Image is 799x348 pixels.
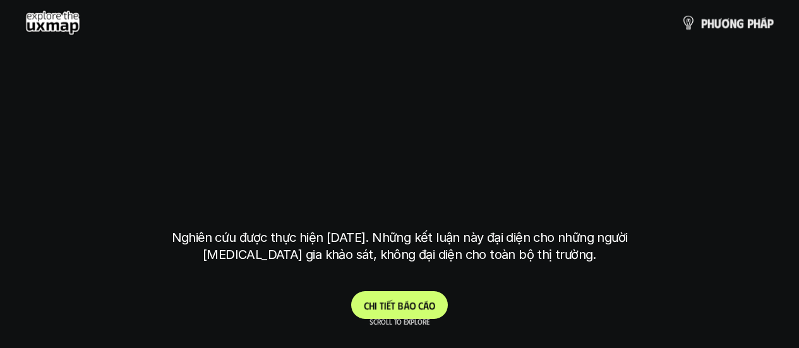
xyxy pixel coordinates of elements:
[364,299,369,311] span: C
[398,299,404,311] span: b
[707,16,714,30] span: h
[163,229,637,263] p: Nghiên cứu được thực hiện [DATE]. Những kết luận này đại diện cho những người [MEDICAL_DATA] gia ...
[384,299,387,311] span: i
[736,16,744,30] span: g
[681,10,774,35] a: phươngpháp
[714,16,721,30] span: ư
[356,32,452,46] h6: Kết quả nghiên cứu
[369,299,375,311] span: h
[174,162,625,215] h1: tại [GEOGRAPHIC_DATA]
[418,299,423,311] span: c
[409,299,416,311] span: o
[369,317,430,326] p: Scroll to explore
[754,16,760,30] span: h
[721,16,730,30] span: ơ
[701,16,707,30] span: p
[760,16,767,30] span: á
[730,16,736,30] span: n
[423,299,429,311] span: á
[387,299,391,311] span: ế
[767,16,774,30] span: p
[429,299,435,311] span: o
[375,299,377,311] span: i
[747,16,754,30] span: p
[351,291,448,319] a: Chitiếtbáocáo
[380,299,384,311] span: t
[391,299,395,311] span: t
[169,62,630,115] h1: phạm vi công việc của
[404,299,409,311] span: á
